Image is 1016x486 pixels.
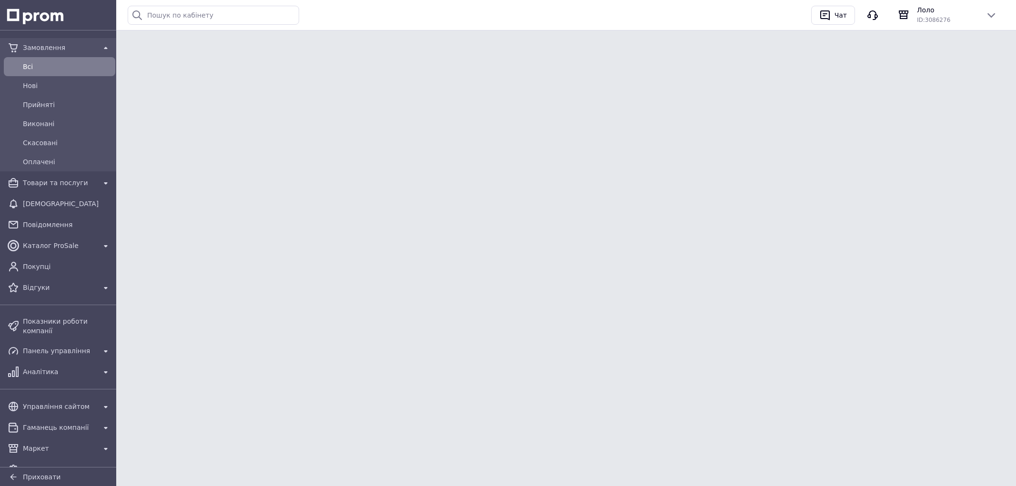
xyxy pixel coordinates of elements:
[23,199,111,208] span: [DEMOGRAPHIC_DATA]
[23,100,111,109] span: Прийняті
[23,283,96,292] span: Відгуки
[917,17,950,23] span: ID: 3086276
[23,138,111,148] span: Скасовані
[23,317,111,336] span: Показники роботи компанії
[833,8,849,22] div: Чат
[23,81,111,90] span: Нові
[23,157,111,167] span: Оплачені
[23,220,111,229] span: Повідомлення
[23,43,96,52] span: Замовлення
[23,367,96,377] span: Аналітика
[23,346,96,356] span: Панель управління
[23,262,111,271] span: Покупці
[23,241,96,250] span: Каталог ProSale
[23,423,96,432] span: Гаманець компанії
[23,119,111,129] span: Виконані
[811,6,855,25] button: Чат
[917,5,978,15] span: Лоло
[23,444,96,453] span: Маркет
[23,402,96,411] span: Управління сайтом
[23,62,111,71] span: Всi
[23,465,96,474] span: Налаштування
[128,6,299,25] input: Пошук по кабінету
[23,473,60,481] span: Приховати
[23,178,96,188] span: Товари та послуги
